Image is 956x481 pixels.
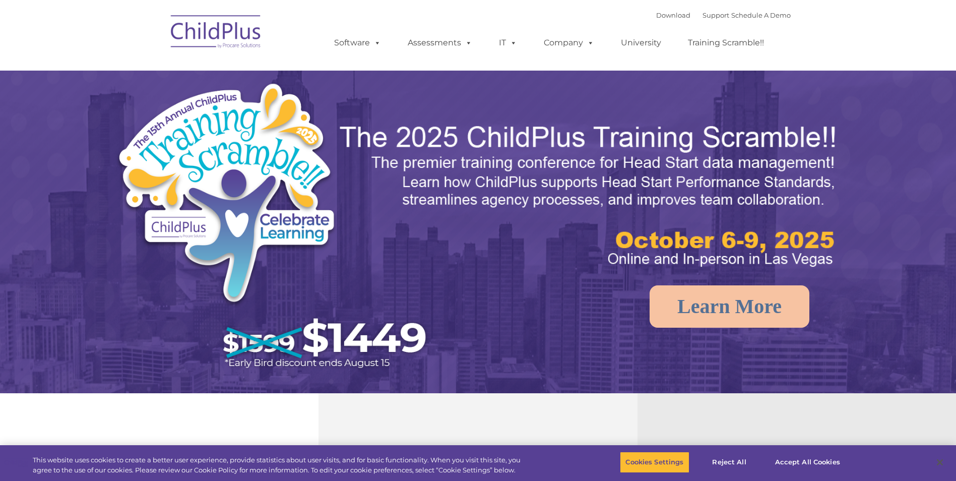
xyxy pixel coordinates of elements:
div: This website uses cookies to create a better user experience, provide statistics about user visit... [33,455,526,475]
button: Cookies Settings [620,452,689,473]
a: IT [489,33,527,53]
a: University [611,33,671,53]
a: Schedule A Demo [731,11,791,19]
a: Learn More [650,285,809,328]
button: Reject All [698,452,761,473]
a: Download [656,11,690,19]
a: Assessments [398,33,482,53]
button: Accept All Cookies [770,452,846,473]
a: Support [703,11,729,19]
button: Close [929,451,951,473]
font: | [656,11,791,19]
a: Software [324,33,391,53]
span: Last name [140,67,171,74]
a: Company [534,33,604,53]
span: Phone number [140,108,183,115]
img: ChildPlus by Procare Solutions [166,8,267,58]
a: Training Scramble!! [678,33,774,53]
